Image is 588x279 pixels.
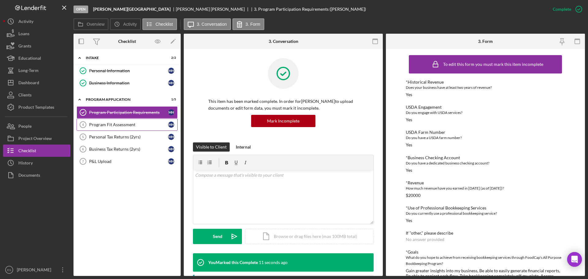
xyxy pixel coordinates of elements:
div: What do you hope to achieve from receiving bookkeeping services through FoodCap's All Purpose Boo... [406,254,565,267]
div: Educational [18,52,41,66]
button: Overview [73,18,108,30]
div: Program Application [86,98,161,101]
div: Yes [406,142,412,147]
div: Documents [18,169,40,183]
div: If "other," please describe [406,231,565,236]
div: Open [73,6,88,13]
div: Grants [18,40,31,54]
div: M H [168,80,174,86]
div: M H [168,158,174,164]
button: People [3,120,70,132]
div: 3. Conversation [269,39,298,44]
div: *Historical Revenue [406,80,565,85]
button: 3. Conversation [184,18,231,30]
tspan: 6 [82,147,84,151]
p: This item has been marked complete. In order for [PERSON_NAME] to upload documents or edit form d... [208,98,358,112]
div: 1 / 5 [165,98,176,101]
div: Yes [406,92,412,97]
div: Does your business have at least two years of revenue? [406,85,565,91]
button: Complete [547,3,585,15]
a: 4Program Fit AssessmentMH [77,119,178,131]
a: History [3,157,70,169]
button: Project Overview [3,132,70,145]
div: Intake [86,56,161,60]
div: P&L Upload [89,159,168,164]
b: [PERSON_NAME][GEOGRAPHIC_DATA] [93,7,171,12]
button: 3. Form [232,18,264,30]
button: Product Templates [3,101,70,113]
div: *Business Checking Account [406,155,565,160]
label: 3. Form [246,22,260,27]
button: Activity [110,18,141,30]
div: USDA Farm Number [406,130,565,135]
div: Loans [18,28,29,41]
button: Documents [3,169,70,181]
div: *Goals [406,250,565,254]
a: 7P&L UploadMH [77,155,178,168]
label: 3. Conversation [197,22,227,27]
div: People [18,120,32,134]
div: 3. Program Participation Requirements ([PERSON_NAME]) [254,7,366,12]
button: Grants [3,40,70,52]
a: 6Business Tax Returns (2yrs)MH [77,143,178,155]
button: Visible to Client [193,142,230,152]
div: Do you have a USDA farm number? [406,135,565,141]
label: Activity [123,22,137,27]
div: M H [168,109,174,115]
div: History [18,157,33,171]
div: Send [213,229,222,244]
div: Open Intercom Messenger [567,252,582,267]
button: Checklist [3,145,70,157]
tspan: 4 [82,123,84,126]
div: Dashboard [18,77,39,90]
div: Long-Term [18,64,39,78]
div: Do you currently use a professional bookkeeping service? [406,210,565,217]
div: Personal Information [89,68,168,73]
div: 2 / 2 [165,56,176,60]
div: Do you have a dedicated business checking account? [406,160,565,166]
div: Checklist [18,145,36,158]
div: [PERSON_NAME] [15,264,55,277]
time: 2025-10-15 18:09 [259,260,288,265]
div: [PERSON_NAME] [PERSON_NAME] [176,7,250,12]
div: M H [168,68,174,74]
div: Yes [406,168,412,173]
a: 5Personal Tax Returns (2yrs)MH [77,131,178,143]
button: Clients [3,89,70,101]
div: Project Overview [18,132,52,146]
button: Loans [3,28,70,40]
div: M H [168,134,174,140]
div: Program Participation Requirements [89,110,168,115]
button: Checklist [142,18,177,30]
text: ES [7,268,11,272]
div: 3. Form [478,39,493,44]
a: Program Participation RequirementsMH [77,106,178,119]
button: Long-Term [3,64,70,77]
a: Activity [3,15,70,28]
div: Checklist [118,39,136,44]
a: Business InformationMH [77,77,178,89]
div: *Use of Professional Bookkeeping Services [406,205,565,210]
button: Dashboard [3,77,70,89]
div: To edit this form you must mark this item incomplete [443,62,543,67]
a: Personal InformationMH [77,65,178,77]
div: Yes [406,117,412,122]
div: Yes [406,218,412,223]
div: Complete [553,3,571,15]
label: Checklist [156,22,173,27]
div: Do you engage with USDA services? [406,110,565,116]
button: ES[PERSON_NAME] [3,264,70,276]
div: You Marked this Complete [208,260,258,265]
div: Activity [18,15,33,29]
div: USDA Engagement [406,105,565,110]
div: Visible to Client [196,142,227,152]
button: Send [193,229,242,244]
div: Internal [236,142,251,152]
